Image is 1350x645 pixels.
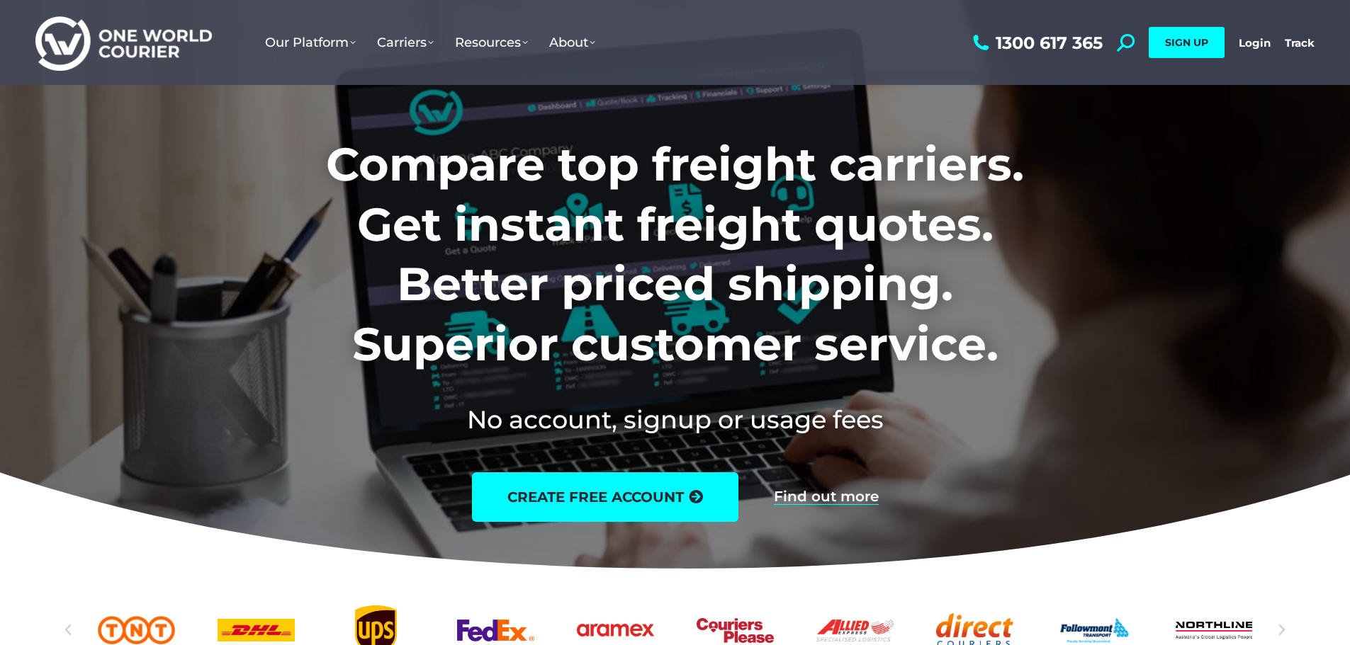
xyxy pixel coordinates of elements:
a: Carriers [366,21,444,64]
span: Resources [455,35,528,50]
h2: No account, signup or usage fees [232,402,1118,437]
span: Carriers [377,35,434,50]
a: SIGN UP [1149,27,1225,58]
span: SIGN UP [1165,36,1208,49]
span: Our Platform [265,35,356,50]
a: create free account [472,472,738,522]
a: Our Platform [254,21,366,64]
a: Resources [444,21,539,64]
a: Find out more [774,489,879,505]
a: About [539,21,606,64]
a: Login [1239,36,1271,50]
img: One World Courier [35,14,212,72]
h1: Compare top freight carriers. Get instant freight quotes. Better priced shipping. Superior custom... [232,135,1118,374]
span: About [549,35,595,50]
a: 1300 617 365 [969,34,1103,52]
a: Track [1285,36,1315,50]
